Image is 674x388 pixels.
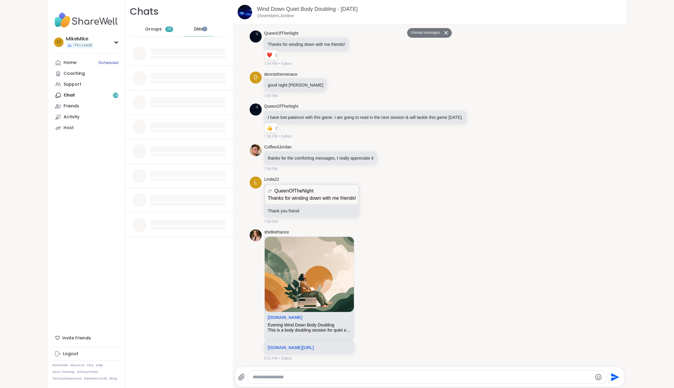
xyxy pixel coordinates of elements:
[281,134,292,139] span: Edited
[66,36,93,42] div: MikeMike
[266,126,273,130] button: Reactions: like
[595,374,602,381] button: Emoji picker
[53,79,120,90] a: Support
[64,114,80,120] div: Activity
[268,41,345,47] p: Thanks for winding down with me friends!
[264,30,298,37] a: QueenOfTheNight
[264,177,279,183] a: Linda22
[53,363,68,367] a: Referrals
[264,229,289,235] a: shelleehance
[264,93,278,99] span: 7:55 PM
[238,5,252,19] img: Wind Down Quiet Body Doubling - Wednesday, Oct 08
[264,61,278,66] span: 7:59 PM
[281,61,292,66] span: Edited
[268,155,373,161] p: thanks for the comforting messages, I really appreciate it
[264,144,292,150] a: Coffee4Jordan
[254,73,258,81] span: d
[53,370,74,374] a: Host Training
[64,103,79,109] div: Friends
[264,72,298,78] a: dennisthemenace
[264,166,278,172] span: 7:59 PM
[250,103,262,116] img: https://sharewell-space-live.sfo3.digitaloceanspaces.com/user-generated/d7277878-0de6-43a2-a937-4...
[279,61,280,66] span: •
[407,28,442,38] button: Unread messages
[96,363,103,367] a: Help
[250,229,262,241] img: https://sharewell-space-live.sfo3.digitaloceanspaces.com/user-generated/1c3ebbcf-748c-4a80-8dee-f...
[110,377,117,381] a: Blog
[268,195,356,202] p: Thanks for winding down with me friends!
[53,68,120,79] a: Coaching
[268,328,351,333] div: This is a body doubling session for quiet end-of-day focus — not a [MEDICAL_DATA] group. Sometime...
[279,134,280,139] span: •
[275,52,278,58] span: 2
[268,323,351,328] div: Evening Wind Down Body Doubling
[64,125,74,131] div: Host
[264,219,278,224] span: 7:59 PM
[77,370,98,374] a: Safety Policy
[264,134,278,139] span: 7:58 PM
[607,370,621,384] button: Send
[98,60,118,65] span: 1 Scheduled
[73,43,92,48] span: 1 Pro credit
[268,208,356,214] p: Thank you friend
[279,356,280,361] span: •
[53,112,120,122] a: Activity
[265,237,354,312] img: Evening Wind Down Body Doubling
[268,315,302,320] a: Attachment
[194,26,203,32] span: DMs
[250,30,262,43] img: https://sharewell-space-live.sfo3.digitaloceanspaces.com/user-generated/d7277878-0de6-43a2-a937-4...
[253,374,592,380] textarea: Type your message
[268,345,314,350] a: [DOMAIN_NAME][URL]
[53,10,120,31] img: ShareWell Nav Logo
[130,5,159,18] h1: Chats
[53,122,120,133] a: Host
[254,179,257,187] span: L
[264,50,275,60] div: Reaction list
[145,26,162,32] span: Groups
[64,60,76,66] div: Home
[257,13,294,19] p: 15 members, 3 online
[53,101,120,112] a: Friends
[264,103,298,110] a: QueenOfTheNight
[53,332,120,343] div: Invite Friends
[63,351,78,357] div: Logout
[53,57,120,68] a: Home1Scheduled
[57,38,61,46] span: M
[64,71,85,77] div: Coaching
[250,144,262,156] img: https://sharewell-space-live.sfo3.digitaloceanspaces.com/user-generated/134d9bb1-a290-4167-8a01-5...
[264,356,278,361] span: 9:01 PM
[281,356,292,361] span: Edited
[167,27,172,32] span: 29
[202,27,207,31] iframe: Spotlight
[70,363,85,367] a: About Us
[264,123,275,133] div: Reaction list
[268,82,323,88] p: good night [PERSON_NAME]
[266,52,273,57] button: Reactions: love
[53,377,82,381] a: Safety Resources
[268,114,463,120] p: I have lost patience with this game. I am going to read in the next session & will tackle this ga...
[87,363,93,367] a: FAQ
[257,6,358,12] a: Wind Down Quiet Body Doubling - [DATE]
[275,126,278,131] span: 2
[53,348,120,359] a: Logout
[64,81,81,87] div: Support
[274,187,314,195] span: QueenOfTheNight
[84,377,107,381] a: Redeem Code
